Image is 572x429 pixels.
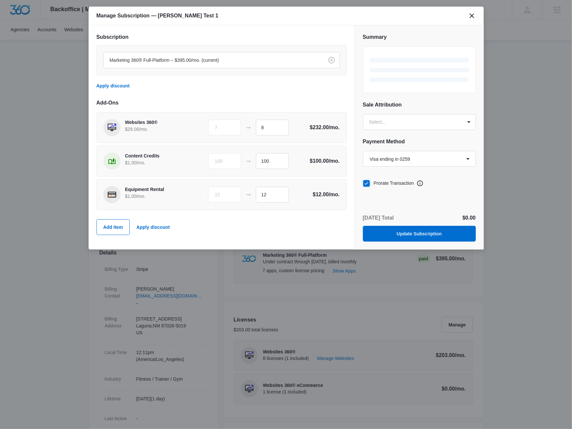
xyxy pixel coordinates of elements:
[462,215,476,221] span: $0.00
[96,12,218,20] h1: Manage Subscription — [PERSON_NAME] Test 1
[309,124,340,131] p: $232.00
[326,55,337,65] button: Clear
[125,119,183,126] p: Websites 360®
[363,101,476,109] h2: Sale Attribution
[329,192,340,197] span: /mo.
[256,187,289,203] input: 1
[96,78,136,94] button: Apply discount
[125,153,183,159] p: Content Credits
[363,180,414,187] label: Prorate Transaction
[363,214,394,222] p: [DATE] Total
[125,186,183,193] p: Equipment Rental
[329,158,340,164] span: /mo.
[309,157,340,165] p: $100.00
[96,33,347,41] h2: Subscription
[125,126,183,133] p: $29.00 /mo.
[468,12,476,20] button: close
[125,159,183,166] p: $1.00 /mo.
[96,99,347,107] h2: Add-Ons
[130,219,176,235] button: Apply discount
[110,57,111,64] input: Subscription
[329,125,340,130] span: /mo.
[309,191,340,199] p: $12.00
[363,226,476,242] button: Update Subscription
[363,138,476,146] h2: Payment Method
[256,120,289,135] input: 1
[363,33,476,41] h2: Summary
[256,153,289,169] input: 1
[96,219,130,235] button: Add Item
[125,193,183,200] p: $1.00 /mo.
